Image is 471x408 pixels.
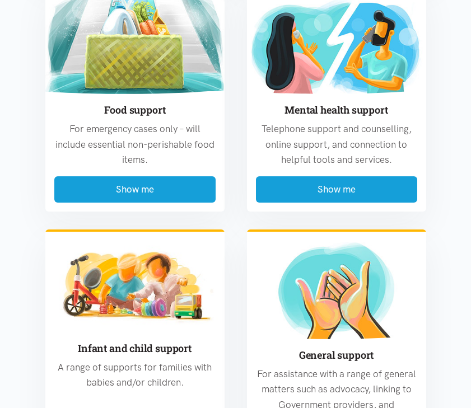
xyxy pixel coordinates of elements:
h3: Mental health support [256,103,417,117]
button: Show me [256,176,417,203]
button: Show me [54,176,216,203]
p: A range of supports for families with babies and/or children. [54,360,216,390]
h3: General support [256,348,417,362]
h3: Infant and child support [54,341,216,355]
p: Telephone support and counselling, online support, and connection to helpful tools and services. [256,121,417,167]
p: For emergency cases only – will include essential non-perishable food items. [54,121,216,167]
h3: Food support [54,103,216,117]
